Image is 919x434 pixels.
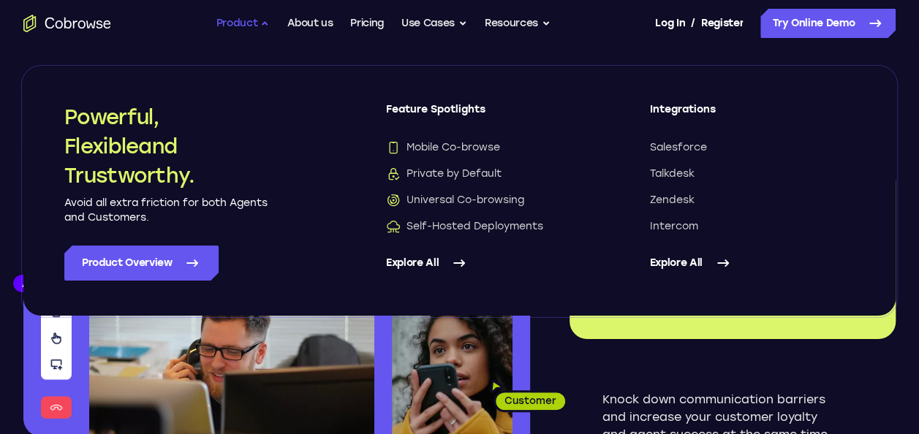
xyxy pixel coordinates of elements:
span: Intercom [650,219,698,234]
img: Universal Co-browsing [386,193,401,208]
a: Log In [655,9,684,38]
a: Salesforce [650,140,855,155]
p: Avoid all extra friction for both Agents and Customers. [64,196,269,225]
span: Zendesk [650,193,695,208]
h2: Powerful, Flexible and Trustworthy. [64,102,269,190]
span: Self-Hosted Deployments [386,219,543,234]
a: Explore All [386,245,591,281]
img: Self-Hosted Deployments [386,219,401,234]
a: Register [701,9,744,38]
a: Zendesk [650,193,855,208]
button: Product [216,9,271,38]
a: Self-Hosted DeploymentsSelf-Hosted Deployments [386,219,591,234]
a: Try Online Demo [760,9,896,38]
span: Talkdesk [650,167,695,181]
span: Feature Spotlights [386,102,591,129]
a: Product Overview [64,245,219,281]
a: Explore All [650,245,855,281]
button: Use Cases [401,9,467,38]
img: Mobile Co-browse [386,140,401,155]
a: Private by DefaultPrivate by Default [386,167,591,181]
a: Talkdesk [650,167,855,181]
button: Resources [485,9,551,38]
span: Integrations [650,102,855,129]
a: Universal Co-browsingUniversal Co-browsing [386,193,591,208]
a: About us [287,9,333,38]
span: / [691,15,695,32]
span: Universal Co-browsing [386,193,524,208]
span: Mobile Co-browse [386,140,500,155]
span: Salesforce [650,140,707,155]
img: Private by Default [386,167,401,181]
span: Private by Default [386,167,502,181]
a: Pricing [350,9,384,38]
a: Intercom [650,219,855,234]
a: Go to the home page [23,15,111,32]
a: Mobile Co-browseMobile Co-browse [386,140,591,155]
